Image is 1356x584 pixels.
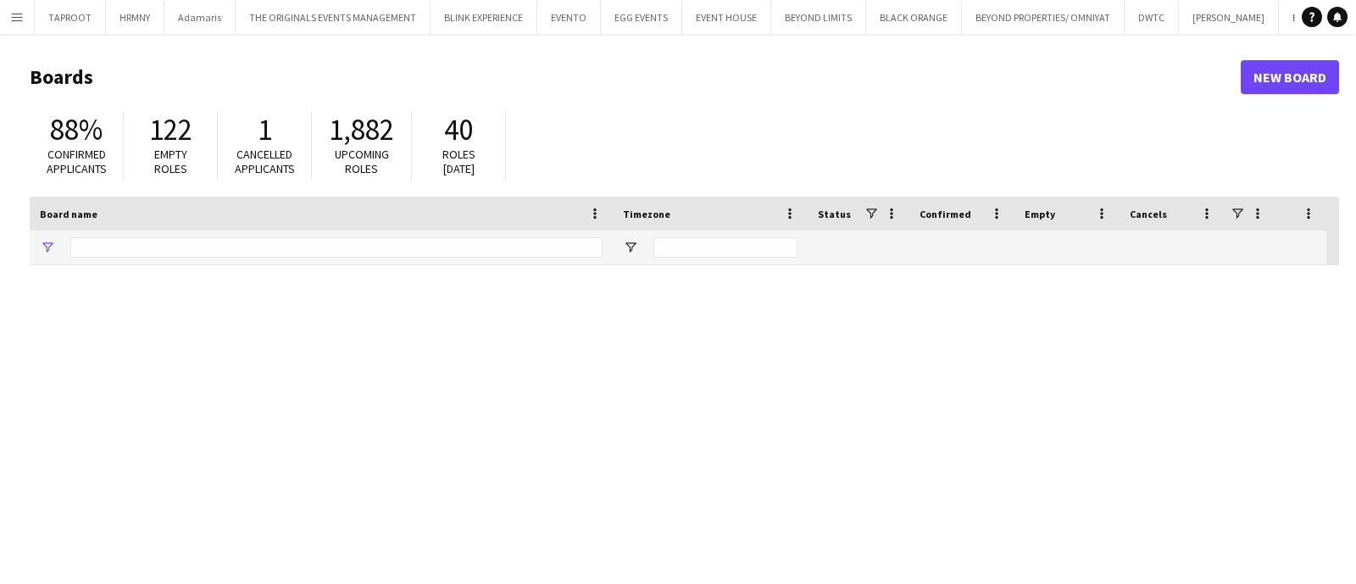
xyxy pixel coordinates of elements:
button: THE ORIGINALS EVENTS MANAGEMENT [236,1,431,34]
button: EVENTO [537,1,601,34]
span: Cancelled applicants [235,147,295,176]
button: EVENT HOUSE [682,1,771,34]
input: Board name Filter Input [70,237,603,258]
button: BEYOND PROPERTIES/ OMNIYAT [962,1,1125,34]
button: DWTC [1125,1,1179,34]
span: Empty [1025,208,1055,220]
span: Roles [DATE] [442,147,475,176]
button: TAPROOT [35,1,106,34]
button: HRMNY [106,1,164,34]
button: [PERSON_NAME] [1179,1,1279,34]
span: Confirmed [920,208,971,220]
span: Status [818,208,851,220]
button: Open Filter Menu [40,240,55,255]
input: Timezone Filter Input [653,237,797,258]
a: New Board [1241,60,1339,94]
button: BLINK EXPERIENCE [431,1,537,34]
span: Confirmed applicants [47,147,107,176]
span: Cancels [1130,208,1167,220]
h1: Boards [30,64,1241,90]
span: 1 [258,111,272,148]
span: 1,882 [329,111,394,148]
span: 122 [149,111,192,148]
span: Timezone [623,208,670,220]
span: Upcoming roles [335,147,389,176]
button: Open Filter Menu [623,240,638,255]
span: 88% [50,111,103,148]
button: BEYOND LIMITS [771,1,866,34]
button: Adamaris [164,1,236,34]
span: 40 [444,111,473,148]
span: Board name [40,208,97,220]
button: BLACK ORANGE [866,1,962,34]
span: Empty roles [154,147,187,176]
button: EGG EVENTS [601,1,682,34]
